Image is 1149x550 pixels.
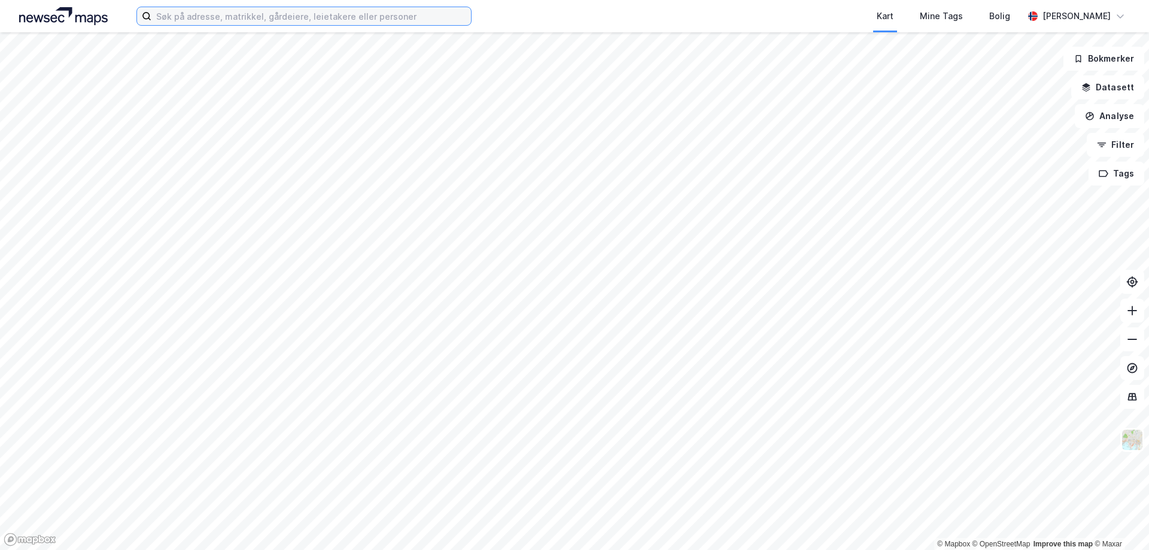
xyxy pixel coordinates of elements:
[1071,75,1144,99] button: Datasett
[1087,133,1144,157] button: Filter
[1089,162,1144,186] button: Tags
[1089,493,1149,550] iframe: Chat Widget
[1042,9,1111,23] div: [PERSON_NAME]
[920,9,963,23] div: Mine Tags
[989,9,1010,23] div: Bolig
[1063,47,1144,71] button: Bokmerker
[937,540,970,548] a: Mapbox
[151,7,471,25] input: Søk på adresse, matrikkel, gårdeiere, leietakere eller personer
[1034,540,1093,548] a: Improve this map
[972,540,1031,548] a: OpenStreetMap
[19,7,108,25] img: logo.a4113a55bc3d86da70a041830d287a7e.svg
[1075,104,1144,128] button: Analyse
[4,533,56,546] a: Mapbox homepage
[877,9,893,23] div: Kart
[1121,429,1144,451] img: Z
